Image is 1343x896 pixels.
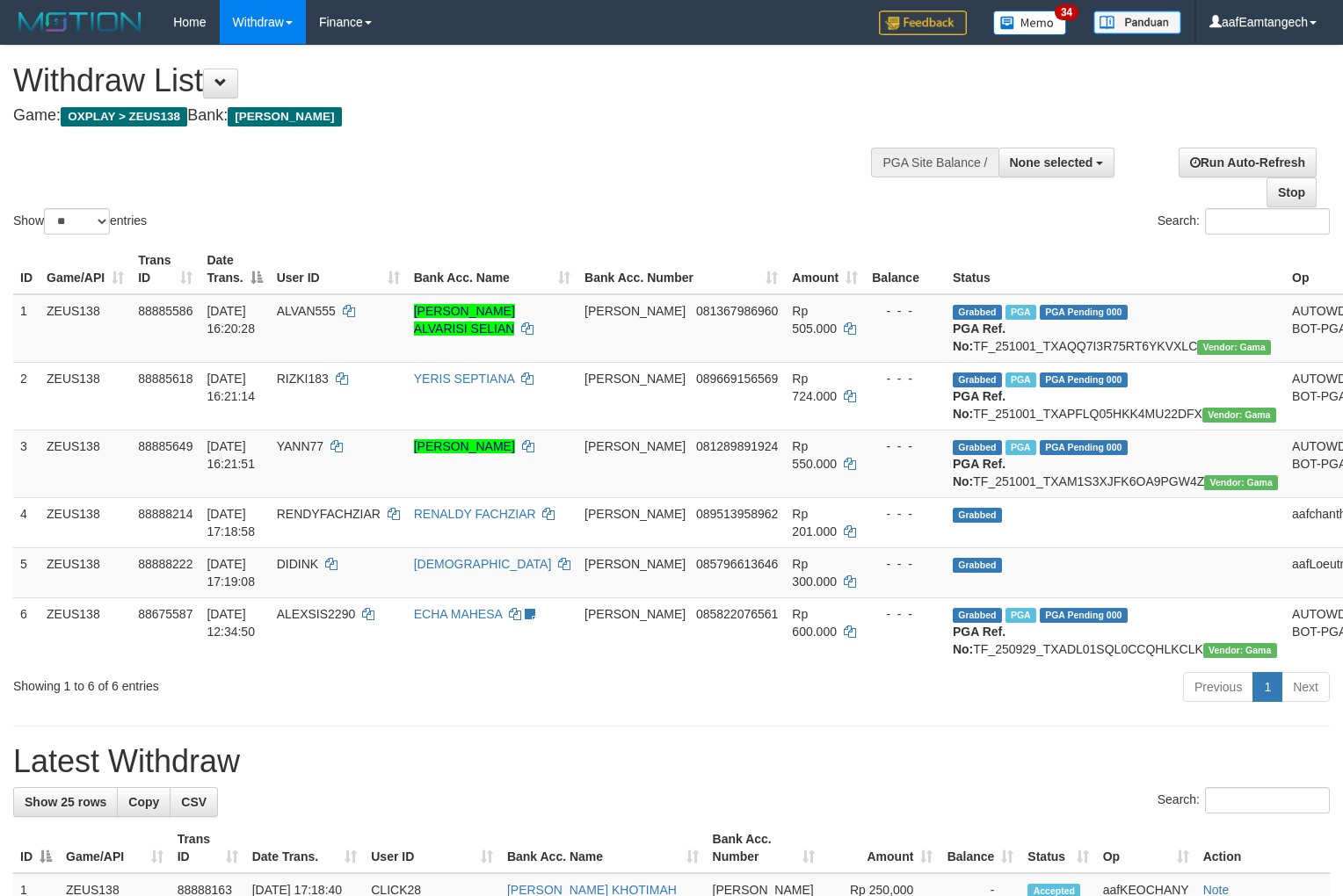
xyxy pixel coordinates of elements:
span: Rp 201.000 [792,507,837,538]
span: Marked by aafanarl [1005,372,1036,387]
span: Grabbed [953,558,1002,573]
th: Status: activate to sort column ascending [1020,823,1095,873]
span: DIDINK [277,557,318,571]
td: ZEUS138 [40,497,131,547]
th: User ID: activate to sort column ascending [364,823,500,873]
span: Rp 550.000 [792,439,837,471]
span: CSV [181,795,207,809]
td: TF_251001_TXAM1S3XJFK6OA9PGW4Z [946,430,1285,497]
a: Next [1281,672,1330,702]
input: Search: [1205,208,1330,235]
div: - - - [872,505,939,523]
th: Bank Acc. Name: activate to sort column ascending [407,244,577,294]
b: PGA Ref. No: [953,625,1005,656]
b: PGA Ref. No: [953,457,1005,488]
span: Grabbed [953,440,1002,455]
span: Grabbed [953,508,1002,523]
th: User ID: activate to sort column ascending [270,244,407,294]
td: ZEUS138 [40,294,131,363]
span: Vendor URL: https://trx31.1velocity.biz [1202,408,1276,423]
span: [DATE] 16:20:28 [207,304,255,336]
span: [DATE] 17:19:08 [207,557,255,589]
span: Copy 089669156569 to clipboard [696,372,778,386]
span: Vendor URL: https://trx31.1velocity.biz [1197,340,1271,355]
span: [DATE] 16:21:14 [207,372,255,403]
th: Date Trans.: activate to sort column descending [200,244,269,294]
span: Rp 724.000 [792,372,837,403]
label: Search: [1158,208,1330,235]
span: [DATE] 16:21:51 [207,439,255,471]
span: ALVAN555 [277,304,336,318]
span: [DATE] 12:34:50 [207,607,255,639]
th: Status [946,244,1285,294]
a: [PERSON_NAME] [414,439,515,453]
a: Show 25 rows [13,787,118,817]
a: [PERSON_NAME] ALVARISI SELIAN [414,304,515,336]
th: Date Trans.: activate to sort column ascending [245,823,365,873]
span: 88675587 [138,607,192,621]
h1: Withdraw List [13,63,878,98]
th: Trans ID: activate to sort column ascending [131,244,200,294]
span: [PERSON_NAME] [584,607,686,621]
span: RENDYFACHZIAR [277,507,381,521]
a: Stop [1267,177,1317,207]
td: TF_250929_TXADL01SQL0CCQHLKCLK [946,597,1285,665]
img: Button%20Memo.svg [993,11,1067,35]
span: Copy 081289891924 to clipboard [696,439,778,453]
b: PGA Ref. No: [953,389,1005,421]
span: Grabbed [953,305,1002,320]
div: - - - [872,555,939,573]
span: 88885649 [138,439,192,453]
div: Showing 1 to 6 of 6 entries [13,670,547,695]
th: Bank Acc. Name: activate to sort column ascending [500,823,706,873]
span: Copy [128,795,159,809]
span: Marked by aafanarl [1005,305,1036,320]
div: - - - [872,370,939,387]
a: Run Auto-Refresh [1179,148,1317,177]
td: ZEUS138 [40,547,131,597]
a: Previous [1183,672,1253,702]
th: Game/API: activate to sort column ascending [59,823,171,873]
th: Balance: activate to sort column ascending [940,823,1020,873]
span: Rp 505.000 [792,304,837,336]
a: YERIS SEPTIANA [414,372,514,386]
td: TF_251001_TXAQQ7I3R75RT6YKVXLC [946,294,1285,363]
label: Show entries [13,208,147,235]
span: Rp 600.000 [792,607,837,639]
div: - - - [872,605,939,623]
td: 4 [13,497,40,547]
div: - - - [872,437,939,455]
span: None selected [1010,155,1093,170]
span: [PERSON_NAME] [584,439,686,453]
span: YANN77 [277,439,323,453]
a: RENALDY FACHZIAR [414,507,536,521]
span: RIZKI183 [277,372,329,386]
a: Copy [117,787,171,817]
td: ZEUS138 [40,597,131,665]
span: [DATE] 17:18:58 [207,507,255,538]
span: Copy 085796613646 to clipboard [696,557,778,571]
span: [PERSON_NAME] [584,304,686,318]
a: 1 [1252,672,1282,702]
button: None selected [998,148,1115,177]
a: ECHA MAHESA [414,607,502,621]
div: PGA Site Balance / [871,148,998,177]
td: ZEUS138 [40,430,131,497]
a: [DEMOGRAPHIC_DATA] [414,557,552,571]
th: Balance [865,244,946,294]
td: TF_251001_TXAPFLQ05HKK4MU22DFX [946,362,1285,430]
th: Amount: activate to sort column ascending [822,823,940,873]
span: 88888214 [138,507,192,521]
h1: Latest Withdraw [13,744,1330,779]
label: Search: [1158,787,1330,813]
th: Action [1196,823,1330,873]
span: [PERSON_NAME] [228,107,341,126]
td: 5 [13,547,40,597]
th: Bank Acc. Number: activate to sort column ascending [706,823,823,873]
th: ID: activate to sort column descending [13,823,59,873]
th: Trans ID: activate to sort column ascending [171,823,245,873]
img: Feedback.jpg [879,11,967,35]
td: ZEUS138 [40,362,131,430]
th: Game/API: activate to sort column ascending [40,244,131,294]
td: 3 [13,430,40,497]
